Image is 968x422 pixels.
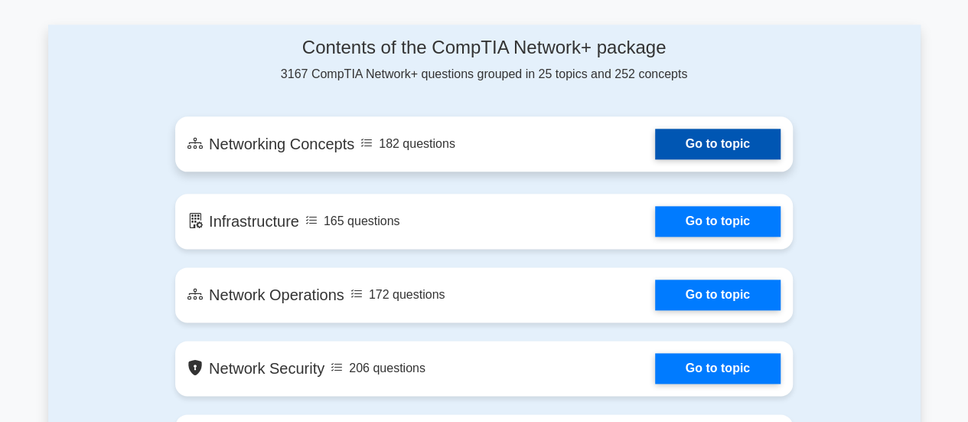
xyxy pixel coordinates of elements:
a: Go to topic [655,129,781,159]
div: 3167 CompTIA Network+ questions grouped in 25 topics and 252 concepts [175,37,793,83]
a: Go to topic [655,353,781,384]
h4: Contents of the CompTIA Network+ package [175,37,793,59]
a: Go to topic [655,206,781,237]
a: Go to topic [655,280,781,310]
